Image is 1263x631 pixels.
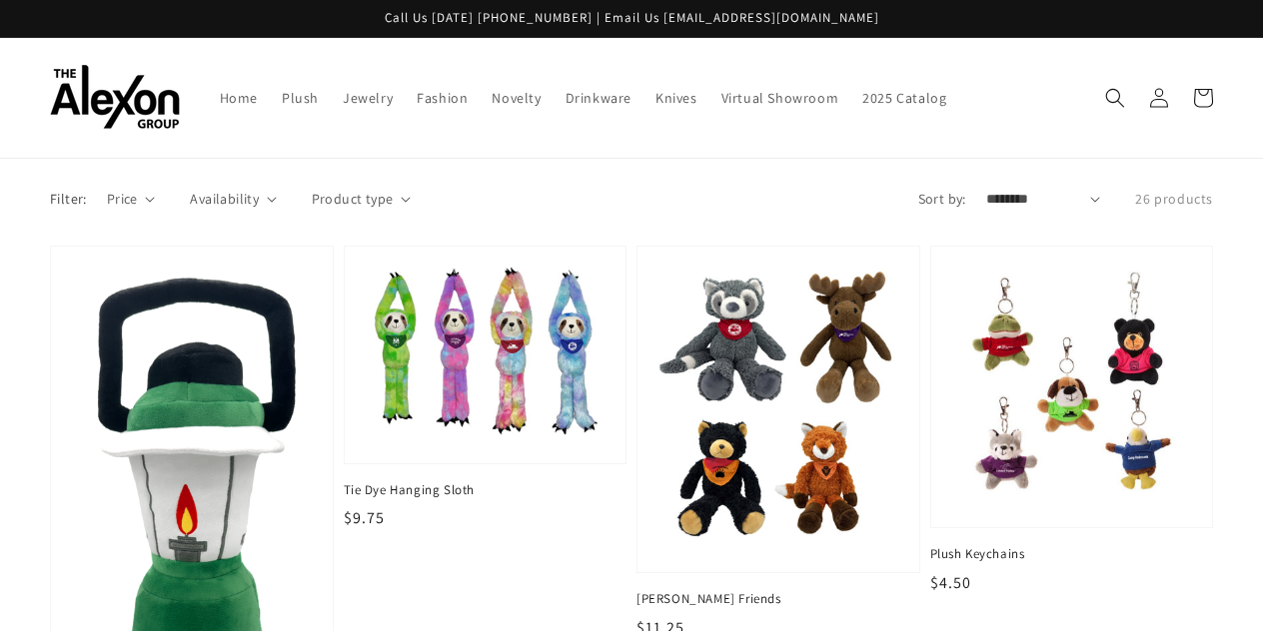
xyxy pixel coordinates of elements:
[657,267,899,552] img: Forrest Friends
[554,77,643,119] a: Drinkware
[190,189,259,210] span: Availability
[50,65,180,130] img: The Alexon Group
[331,77,405,119] a: Jewelry
[655,89,697,107] span: Knives
[344,481,628,499] span: Tie Dye Hanging Sloth
[107,189,156,210] summary: Price
[312,189,394,210] span: Product type
[343,89,393,107] span: Jewelry
[344,246,628,530] a: Tie Dye Hanging Sloth Tie Dye Hanging Sloth $9.75
[636,590,920,608] span: [PERSON_NAME] Friends
[850,77,958,119] a: 2025 Catalog
[930,572,971,593] span: $4.50
[190,189,276,210] summary: Availability
[480,77,553,119] a: Novelty
[220,89,258,107] span: Home
[643,77,709,119] a: Knives
[1135,189,1213,210] p: 26 products
[270,77,331,119] a: Plush
[107,189,138,210] span: Price
[365,267,607,443] img: Tie Dye Hanging Sloth
[208,77,270,119] a: Home
[417,89,468,107] span: Fashion
[1093,76,1137,120] summary: Search
[721,89,839,107] span: Virtual Showroom
[282,89,319,107] span: Plush
[405,77,480,119] a: Fashion
[930,246,1214,595] a: Plush Keychains Plush Keychains $4.50
[492,89,541,107] span: Novelty
[312,189,411,210] summary: Product type
[50,189,87,210] p: Filter:
[951,267,1193,508] img: Plush Keychains
[918,189,966,210] label: Sort by:
[862,89,946,107] span: 2025 Catalog
[344,507,385,528] span: $9.75
[709,77,851,119] a: Virtual Showroom
[930,545,1214,563] span: Plush Keychains
[566,89,631,107] span: Drinkware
